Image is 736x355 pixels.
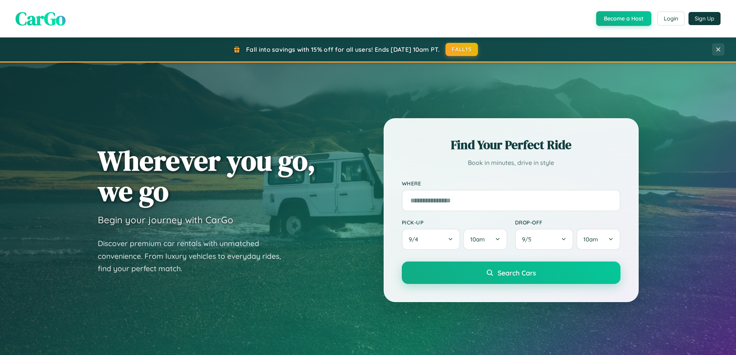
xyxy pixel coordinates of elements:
[583,236,598,243] span: 10am
[498,268,536,277] span: Search Cars
[402,157,620,168] p: Book in minutes, drive in style
[463,229,507,250] button: 10am
[688,12,721,25] button: Sign Up
[409,236,422,243] span: 9 / 4
[402,136,620,153] h2: Find Your Perfect Ride
[402,229,461,250] button: 9/4
[402,180,620,187] label: Where
[402,262,620,284] button: Search Cars
[15,6,66,31] span: CarGo
[515,229,574,250] button: 9/5
[98,145,316,206] h1: Wherever you go, we go
[98,237,291,275] p: Discover premium car rentals with unmatched convenience. From luxury vehicles to everyday rides, ...
[402,219,507,226] label: Pick-up
[515,219,620,226] label: Drop-off
[445,43,478,56] button: FALL15
[246,46,440,53] span: Fall into savings with 15% off for all users! Ends [DATE] 10am PT.
[657,12,685,25] button: Login
[596,11,651,26] button: Become a Host
[470,236,485,243] span: 10am
[576,229,620,250] button: 10am
[522,236,535,243] span: 9 / 5
[98,214,233,226] h3: Begin your journey with CarGo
